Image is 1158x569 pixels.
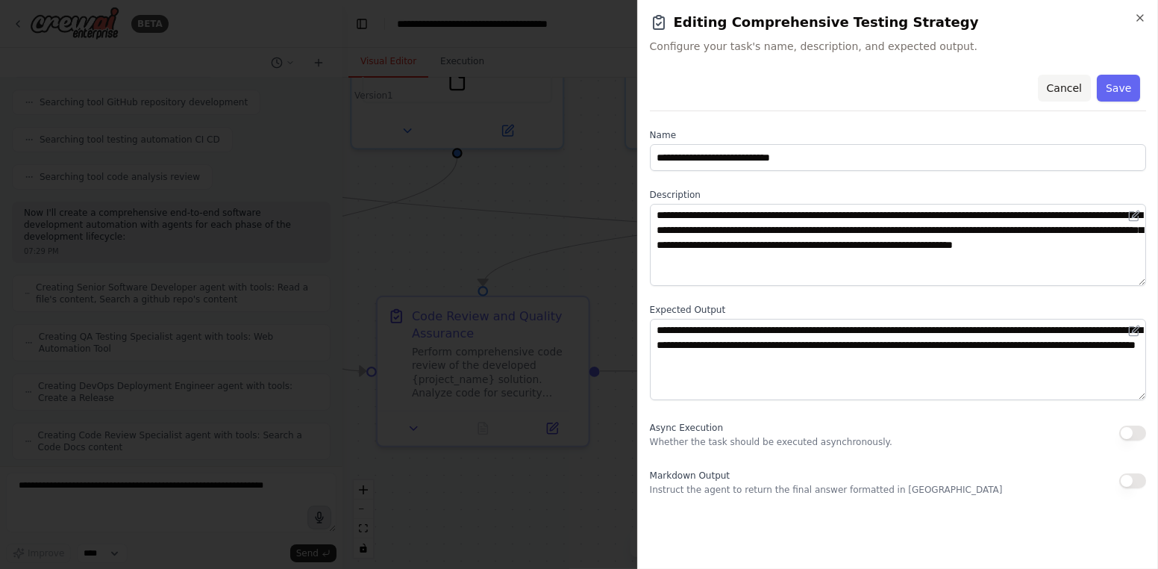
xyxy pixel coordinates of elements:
[1125,207,1143,225] button: Open in editor
[650,39,1146,54] span: Configure your task's name, description, and expected output.
[650,484,1003,496] p: Instruct the agent to return the final answer formatted in [GEOGRAPHIC_DATA]
[650,12,1146,33] h2: Editing Comprehensive Testing Strategy
[650,304,1146,316] label: Expected Output
[650,129,1146,141] label: Name
[650,470,730,481] span: Markdown Output
[650,423,723,433] span: Async Execution
[1125,322,1143,340] button: Open in editor
[650,436,892,448] p: Whether the task should be executed asynchronously.
[1037,75,1090,102] button: Cancel
[1097,75,1140,102] button: Save
[650,189,1146,201] label: Description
